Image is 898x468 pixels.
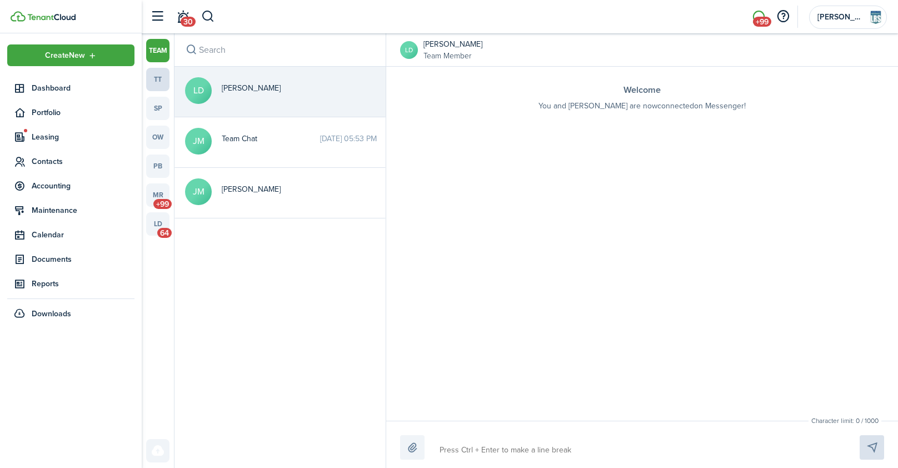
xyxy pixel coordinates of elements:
h3: Welcome [408,83,876,97]
span: +99 [153,199,172,209]
time: [DATE] 05:53 PM [320,133,377,145]
span: Maintenance [32,205,134,216]
span: Reports [32,278,134,290]
span: Downloads [32,308,71,320]
input: search [174,33,386,66]
span: 64 [157,228,172,238]
button: Search [183,42,199,58]
a: tt [146,68,169,91]
a: mr [146,183,169,207]
avatar-text: LD [400,41,418,59]
avatar-text: JM [185,178,212,205]
span: Contacts [32,156,134,167]
span: Create New [45,52,85,59]
a: ld [146,212,169,236]
small: Character limit: 0 / 1000 [809,416,881,426]
span: Lickliter Realty Services LLC [817,13,862,21]
a: sp [146,97,169,120]
span: Documents [32,253,134,265]
span: Jason Montgomery [222,183,377,195]
button: Open sidebar [147,6,168,27]
img: Lickliter Realty Services LLC [866,8,884,26]
button: Open menu [7,44,134,66]
a: Reports [7,273,134,295]
span: Team Chat [222,133,320,145]
span: Accounting [32,180,134,192]
a: ow [146,126,169,149]
span: Leasing [32,131,134,143]
avatar-text: LD [185,77,212,104]
span: 30 [181,17,196,27]
small: Team Member [423,50,482,62]
span: Dashboard [32,82,134,94]
a: team [146,39,169,62]
p: You and [PERSON_NAME] are now connected on Messenger! [408,100,876,112]
img: TenantCloud [27,14,76,21]
a: pb [146,155,169,178]
span: Leslye Denny [222,82,377,94]
button: Search [201,7,215,26]
span: Portfolio [32,107,134,118]
a: Notifications [172,3,193,31]
button: Open resource center [774,7,792,26]
span: Calendar [32,229,134,241]
img: TenantCloud [11,11,26,22]
span: Leslye Denny [423,38,482,50]
a: Dashboard [7,77,134,99]
avatar-text: JM [185,128,212,155]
